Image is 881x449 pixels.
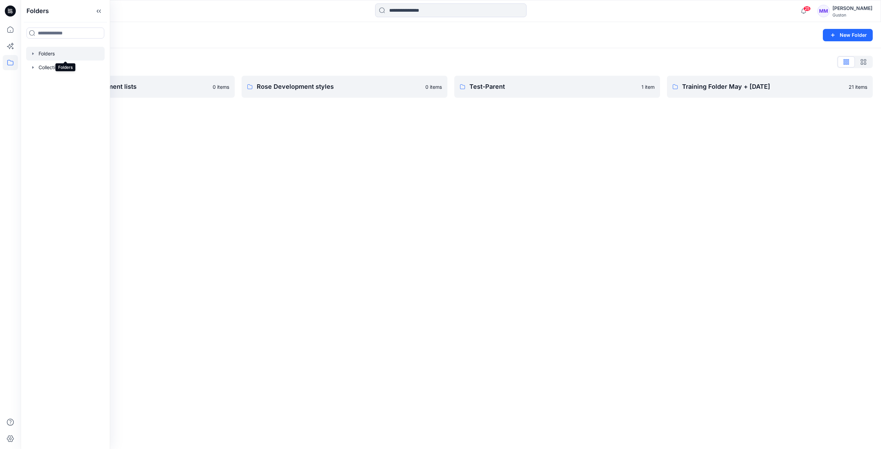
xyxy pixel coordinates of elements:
[213,83,229,90] p: 0 items
[803,6,811,11] span: 25
[425,83,442,90] p: 0 items
[849,83,867,90] p: 21 items
[454,76,660,98] a: Test-Parent1 item
[823,29,873,41] button: New Folder
[641,83,655,90] p: 1 item
[44,82,209,92] p: Avatars and measurement lists
[832,4,872,12] div: [PERSON_NAME]
[667,76,873,98] a: Training Folder May + [DATE]21 items
[29,76,235,98] a: Avatars and measurement lists0 items
[682,82,845,92] p: Training Folder May + [DATE]
[832,12,872,18] div: Guston
[469,82,637,92] p: Test-Parent
[257,82,421,92] p: Rose Development styles
[242,76,447,98] a: Rose Development styles0 items
[817,5,830,17] div: MM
